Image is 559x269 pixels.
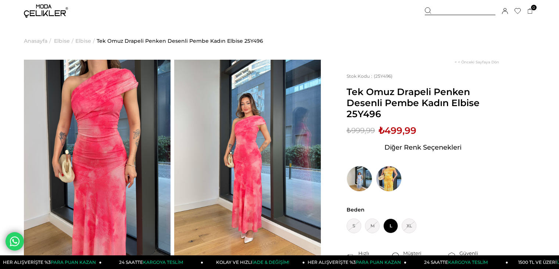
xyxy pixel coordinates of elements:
[24,22,53,60] li: >
[97,22,263,60] a: Tek Omuz Drapeli Penken Desenli Pembe Kadın Elbise 25Y496
[51,259,96,265] span: PARA PUAN KAZAN
[403,250,448,263] div: Müşteri Hizmetleri
[356,259,401,265] span: PARA PUAN KAZAN
[358,250,391,263] div: Hızlı Teslimat
[203,255,305,269] a: KOLAY VE HIZLIİADE & DEĞİŞİM!
[347,219,361,233] span: S
[402,219,416,233] span: XL
[383,219,398,233] span: L
[347,206,499,213] span: Beden
[406,255,508,269] a: 24 SAATTEKARGOYA TESLİM
[376,166,402,192] img: Tek Omuz Drapeli Penken Desenli Sarı Kadın Elbise 25Y496
[54,22,75,60] li: >
[75,22,91,60] a: Elbise
[527,8,533,14] a: 0
[448,259,488,265] span: KARGOYA TESLİM
[75,22,97,60] li: >
[24,22,47,60] a: Anasayfa
[24,60,171,256] img: Penken elbise 25Y496
[143,259,183,265] span: KARGOYA TESLİM
[448,252,456,261] img: security.png
[347,86,499,119] span: Tek Omuz Drapeli Penken Desenli Pembe Kadın Elbise 25Y496
[384,142,462,153] span: Diğer Renk Seçenekleri
[459,250,499,263] div: Güvenli Alışveriş
[347,73,374,79] span: Stok Kodu
[379,125,416,136] span: ₺499,99
[252,259,289,265] span: İADE & DEĞİŞİM!
[365,219,380,233] span: M
[455,60,499,64] a: < < Önceki Sayfaya Dön
[305,255,407,269] a: HER ALIŞVERİŞTE %3PARA PUAN KAZAN
[391,252,399,261] img: call-center.png
[531,5,537,10] span: 0
[347,252,355,261] img: shipping.png
[24,4,68,18] img: logo
[347,125,375,136] span: ₺999,99
[102,255,204,269] a: 24 SAATTEKARGOYA TESLİM
[347,166,372,192] img: Tek Omuz Drapeli Penken Desenli Mavi Kadın Elbise 25Y496
[347,73,393,79] span: (25Y496)
[174,60,321,256] img: Penken elbise 25Y496
[54,22,70,60] a: Elbise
